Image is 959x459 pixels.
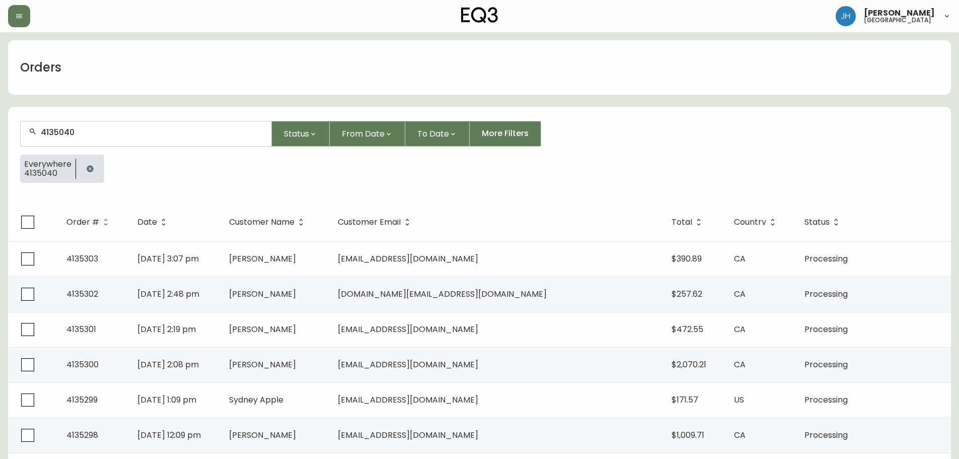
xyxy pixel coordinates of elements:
[734,218,779,227] span: Country
[229,288,296,300] span: [PERSON_NAME]
[804,288,848,300] span: Processing
[24,169,71,178] span: 4135040
[66,288,98,300] span: 4135302
[804,218,843,227] span: Status
[864,17,931,23] h5: [GEOGRAPHIC_DATA]
[66,323,96,335] span: 4135301
[672,253,702,265] span: $390.89
[734,359,746,370] span: CA
[66,218,112,227] span: Order #
[672,429,704,441] span: $1,009.71
[672,323,703,335] span: $472.55
[672,288,702,300] span: $257.62
[137,359,199,370] span: [DATE] 2:08 pm
[229,394,283,406] span: Sydney Apple
[470,121,541,147] button: More Filters
[66,219,99,225] span: Order #
[804,429,848,441] span: Processing
[461,7,498,23] img: logo
[229,323,296,335] span: [PERSON_NAME]
[342,127,385,140] span: From Date
[338,359,478,370] span: [EMAIL_ADDRESS][DOMAIN_NAME]
[734,253,746,265] span: CA
[137,429,201,441] span: [DATE] 12:09 pm
[41,127,263,137] input: Search
[338,394,478,406] span: [EMAIL_ADDRESS][DOMAIN_NAME]
[137,218,170,227] span: Date
[330,121,405,147] button: From Date
[672,219,692,225] span: Total
[836,6,856,26] img: 84e3f111f4c7a5f860949652f1aaef2b
[66,394,98,406] span: 4135299
[804,253,848,265] span: Processing
[137,394,196,406] span: [DATE] 1:09 pm
[137,288,199,300] span: [DATE] 2:48 pm
[229,429,296,441] span: [PERSON_NAME]
[734,288,746,300] span: CA
[137,323,196,335] span: [DATE] 2:19 pm
[672,359,706,370] span: $2,070.21
[338,218,414,227] span: Customer Email
[272,121,330,147] button: Status
[20,59,61,76] h1: Orders
[417,127,449,140] span: To Date
[804,219,830,225] span: Status
[672,218,705,227] span: Total
[66,429,98,441] span: 4135298
[864,9,935,17] span: [PERSON_NAME]
[804,359,848,370] span: Processing
[804,394,848,406] span: Processing
[405,121,470,147] button: To Date
[137,253,199,265] span: [DATE] 3:07 pm
[734,323,746,335] span: CA
[66,253,98,265] span: 4135303
[338,253,478,265] span: [EMAIL_ADDRESS][DOMAIN_NAME]
[284,127,309,140] span: Status
[734,429,746,441] span: CA
[229,219,294,225] span: Customer Name
[66,359,99,370] span: 4135300
[338,429,478,441] span: [EMAIL_ADDRESS][DOMAIN_NAME]
[137,219,157,225] span: Date
[804,323,848,335] span: Processing
[672,394,698,406] span: $171.57
[338,219,401,225] span: Customer Email
[24,160,71,169] span: Everywhere
[229,359,296,370] span: [PERSON_NAME]
[338,323,478,335] span: [EMAIL_ADDRESS][DOMAIN_NAME]
[734,219,766,225] span: Country
[229,218,308,227] span: Customer Name
[229,253,296,265] span: [PERSON_NAME]
[482,128,529,139] span: More Filters
[734,394,744,406] span: US
[338,288,547,300] span: [DOMAIN_NAME][EMAIL_ADDRESS][DOMAIN_NAME]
